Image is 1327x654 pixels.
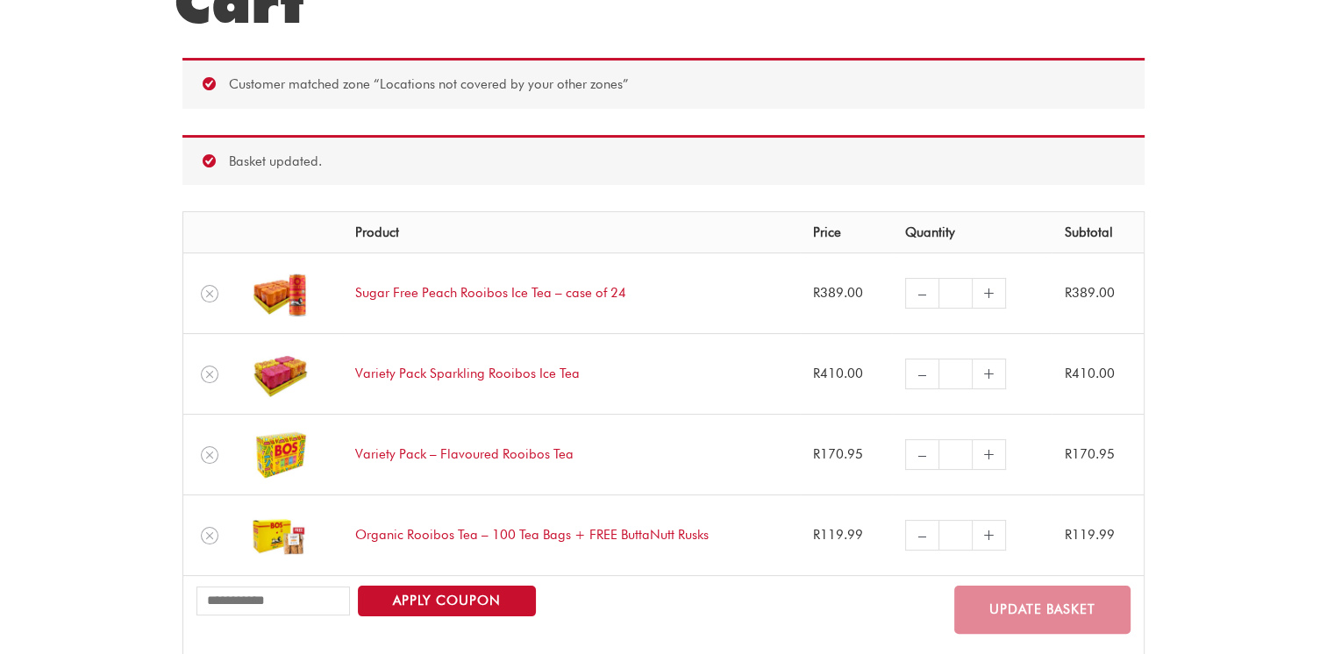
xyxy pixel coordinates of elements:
bdi: 389.00 [813,285,863,301]
span: R [813,446,820,462]
a: Remove Variety Pack Sparkling Rooibos Ice Tea from cart [201,366,218,383]
th: Subtotal [1052,212,1144,252]
img: organic rooibos tea 100 tea bags [249,505,310,566]
bdi: 410.00 [813,366,863,381]
div: Customer matched zone “Locations not covered by your other zones” [182,58,1145,109]
span: R [813,527,820,543]
a: Organic Rooibos Tea – 100 Tea Bags + FREE ButtaNutt Rusks [355,527,709,543]
span: R [813,366,820,381]
bdi: 119.99 [1065,527,1115,543]
span: R [1065,285,1072,301]
a: Sugar Free Peach Rooibos Ice Tea – case of 24 [355,285,626,301]
a: Remove Sugar Free Peach Rooibos Ice Tea - case of 24 from cart [201,285,218,302]
a: Variety Pack Sparkling Rooibos Ice Tea [355,366,580,381]
img: variety pack flavoured rooibos tea [249,424,310,486]
a: + [973,439,1006,470]
input: Product quantity [938,359,973,389]
bdi: 119.99 [813,527,863,543]
a: – [905,520,938,551]
a: Remove Organic Rooibos Tea - 100 Tea Bags + FREE ButtaNutt Rusks from cart [201,527,218,544]
bdi: 410.00 [1065,366,1115,381]
img: Variety Pack Sparkling Rooibos Ice Tea [249,344,310,405]
input: Product quantity [938,439,973,470]
bdi: 170.95 [813,446,863,462]
span: R [1065,366,1072,381]
bdi: 170.95 [1065,446,1115,462]
a: + [973,278,1006,309]
input: Product quantity [938,278,973,309]
th: Price [800,212,892,252]
a: Variety Pack – Flavoured Rooibos Tea [355,446,574,462]
a: – [905,359,938,389]
div: Basket updated. [182,135,1145,186]
input: Product quantity [938,520,973,551]
span: R [1065,446,1072,462]
button: Apply coupon [358,586,536,616]
button: Update basket [954,586,1131,634]
th: Product [342,212,800,252]
bdi: 389.00 [1065,285,1115,301]
a: – [905,439,938,470]
a: Remove Variety Pack - Flavoured Rooibos Tea from cart [201,446,218,464]
a: + [973,520,1006,551]
span: R [1065,527,1072,543]
th: Quantity [892,212,1052,252]
img: Sugar Free Peach Rooibos Ice Tea - case of 24 [249,263,310,324]
a: + [973,359,1006,389]
span: R [813,285,820,301]
a: – [905,278,938,309]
